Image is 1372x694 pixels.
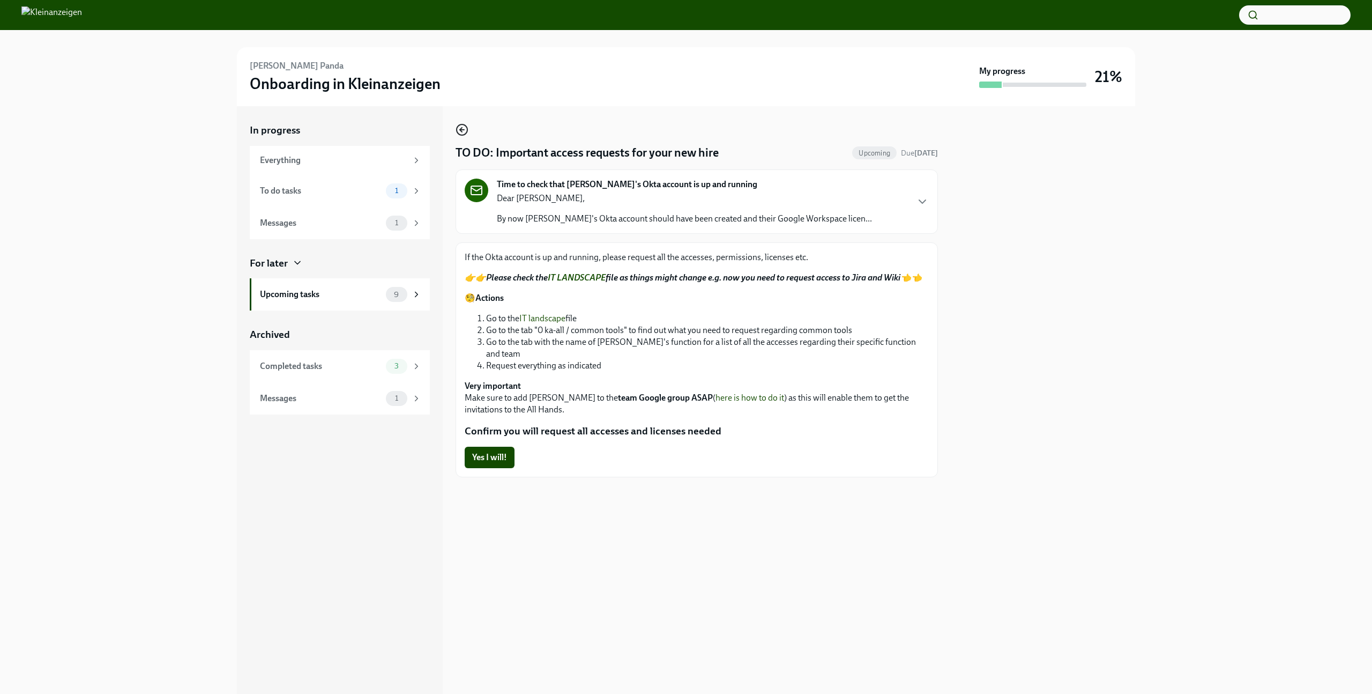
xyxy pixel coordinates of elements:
[250,123,430,137] a: In progress
[497,179,757,190] strong: Time to check that [PERSON_NAME]'s Okta account is up and running
[389,219,405,227] span: 1
[456,145,719,161] h4: TO DO: Important access requests for your new hire
[250,382,430,415] a: Messages1
[486,360,929,372] li: Request everything as indicated
[465,380,929,416] p: Make sure to add [PERSON_NAME] to the ( ) as this will enable them to get the invitations to the ...
[852,149,897,157] span: Upcoming
[250,256,430,270] a: For later
[979,65,1025,77] strong: My progress
[901,149,938,158] span: Due
[389,187,405,195] span: 1
[250,146,430,175] a: Everything
[548,272,606,283] a: IT LANDSCAPE
[250,278,430,311] a: Upcoming tasks9
[250,60,344,72] h6: [PERSON_NAME] Panda
[388,362,405,370] span: 3
[250,256,288,270] div: For later
[465,293,504,303] strong: 🧐Actions
[618,393,713,403] strong: team Google group ASAP
[250,350,430,382] a: Completed tasks3
[389,394,405,402] span: 1
[465,381,521,391] strong: Very important
[21,6,82,24] img: Kleinanzeigen
[497,193,872,204] p: Dear [PERSON_NAME],
[250,175,430,207] a: To do tasks1
[914,149,938,158] strong: [DATE]
[260,393,382,404] div: Messages
[519,313,565,323] a: IT landscape
[465,272,922,283] strong: 👉👉Please check the file as things might change e.g. now you need to request access to Jira and Wi...
[250,207,430,239] a: Messages1
[486,324,929,336] li: Go to the tab "0 ka-all / common tools" to find out what you need to request regarding common tools
[486,313,929,324] li: Go to the file
[901,148,938,158] span: August 30th, 2025 09:00
[1095,67,1122,86] h3: 21%
[260,289,382,300] div: Upcoming tasks
[465,252,929,263] p: If the Okta account is up and running, please request all the accesses, permissions, licenses etc.
[260,360,382,372] div: Completed tasks
[260,154,407,166] div: Everything
[465,447,514,468] button: Yes I will!
[250,328,430,342] a: Archived
[486,336,929,360] li: Go to the tab with the name of [PERSON_NAME]'s function for a list of all the accesses regarding ...
[250,74,441,93] h3: Onboarding in Kleinanzeigen
[472,452,507,463] span: Yes I will!
[260,217,382,229] div: Messages
[465,424,929,438] p: Confirm you will request all accesses and licenses needed
[715,393,784,403] a: here is how to do it
[497,213,872,225] p: By now [PERSON_NAME]'s Okta account should have been created and their Google Workspace licen...
[387,291,405,299] span: 9
[260,185,382,197] div: To do tasks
